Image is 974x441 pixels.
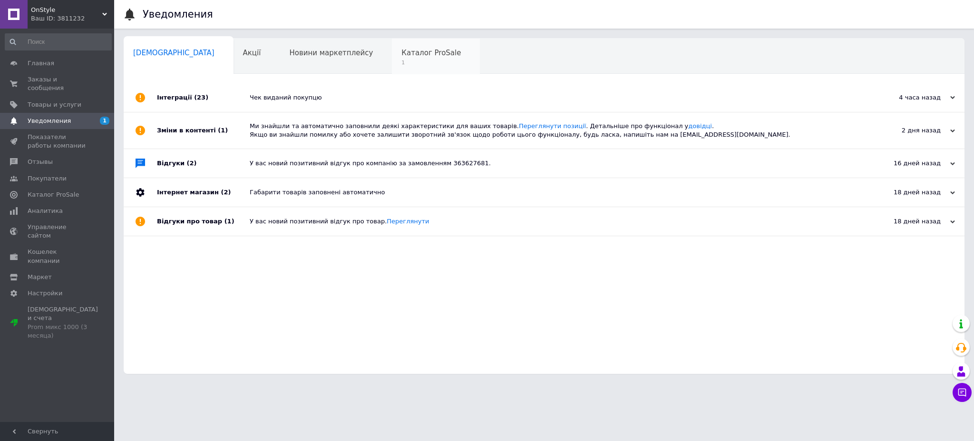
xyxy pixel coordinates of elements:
[688,122,712,130] a: довідці
[157,178,250,207] div: Інтернет магазин
[289,49,373,57] span: Новини маркетплейсу
[28,158,53,166] span: Отзывы
[5,33,112,50] input: Поиск
[28,248,88,265] span: Кошелек компании
[28,323,98,340] div: Prom микс 1000 (3 месяца)
[28,174,67,183] span: Покупатели
[860,93,955,102] div: 4 часа назад
[224,218,234,225] span: (1)
[860,188,955,197] div: 18 дней назад
[28,133,88,150] span: Показатели работы компании
[157,149,250,178] div: Відгуки
[387,218,429,225] a: Переглянути
[250,217,860,226] div: У вас новий позитивний відгук про товар.
[221,189,231,196] span: (2)
[860,126,955,135] div: 2 дня назад
[100,117,109,125] span: 1
[28,100,81,109] span: Товары и услуги
[860,217,955,226] div: 18 дней назад
[860,159,955,168] div: 16 дней назад
[28,223,88,240] span: Управление сайтом
[28,305,98,340] span: [DEMOGRAPHIC_DATA] и счета
[218,127,228,134] span: (1)
[157,207,250,236] div: Відгуки про товар
[28,207,63,215] span: Аналитика
[243,49,261,57] span: Акції
[28,273,52,281] span: Маркет
[157,83,250,112] div: Інтеграції
[28,75,88,92] span: Заказы и сообщения
[31,14,114,23] div: Ваш ID: 3811232
[28,289,62,298] span: Настройки
[187,160,197,167] span: (2)
[250,159,860,168] div: У вас новий позитивний відгук про компанію за замовленням 363627681.
[28,190,79,199] span: Каталог ProSale
[143,9,213,20] h1: Уведомления
[194,94,208,101] span: (23)
[28,59,54,68] span: Главная
[28,117,71,125] span: Уведомления
[519,122,586,130] a: Переглянути позиції
[401,49,461,57] span: Каталог ProSale
[31,6,102,14] span: OnStyle
[157,112,250,149] div: Зміни в контенті
[250,188,860,197] div: Габарити товарів заповнені автоматично
[953,383,972,402] button: Чат с покупателем
[250,93,860,102] div: Чек виданий покупцю
[250,122,860,139] div: Ми знайшли та автоматично заповнили деякі характеристики для ваших товарів. . Детальніше про функ...
[401,59,461,66] span: 1
[133,49,214,57] span: [DEMOGRAPHIC_DATA]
